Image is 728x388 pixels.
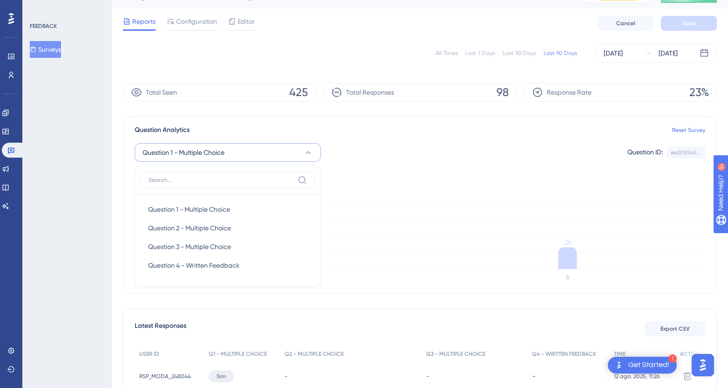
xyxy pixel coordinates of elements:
span: Q2 - MULTIPLE CHOICE [285,350,344,358]
button: Question 3 - Multiple Choice [141,237,315,256]
span: Sim [217,373,226,380]
span: Export CSV [660,325,690,333]
button: Question 4 - Written Feedback [141,256,315,275]
button: Save [661,16,717,31]
span: RSP_MODA_248044 [139,373,191,380]
button: Export CSV [645,321,705,336]
span: Question 4 - Written Feedback [148,260,239,271]
button: Question 1 - Multiple Choice [135,143,321,162]
span: 98 [497,85,509,100]
span: Question Analytics [135,125,190,136]
div: [DATE] [659,48,678,59]
span: Total Seen [146,87,177,98]
span: Question 1 - Multiple Choice [143,147,225,158]
span: Total Responses [346,87,394,98]
div: Last 90 Days [544,49,577,57]
span: Q4 - WRITTEN FEEDBACK [532,350,596,358]
tspan: 26 [564,238,572,247]
div: All Times [435,49,458,57]
div: 1 [668,354,677,363]
button: Cancel [598,16,653,31]
div: - [532,372,605,381]
span: Question 3 - Multiple Choice [148,241,231,252]
span: TIME [614,350,626,358]
div: Last 7 Days [465,49,495,57]
span: Q3 - MULTIPLE CHOICE [426,350,485,358]
span: Cancel [616,20,635,27]
div: Last 30 Days [503,49,536,57]
div: FEEDBACK [30,22,57,30]
iframe: UserGuiding AI Assistant Launcher [689,351,717,379]
button: Surveys [30,41,61,58]
span: Reports [132,16,156,27]
span: 12 ago. 2025, 11:26 [614,373,660,380]
span: Question 2 - Multiple Choice [148,222,231,234]
span: Latest Responses [135,320,186,337]
input: Search... [149,176,294,184]
div: ee2cb5a4... [671,149,701,156]
div: 9+ [63,5,69,12]
div: Question ID: [627,146,663,159]
div: [DATE] [604,48,623,59]
span: 425 [289,85,308,100]
span: Save [682,20,695,27]
span: ACTION [680,350,701,358]
span: 23% [689,85,709,100]
text: B [566,274,569,281]
div: Get Started! [628,360,669,370]
a: Reset Survey [672,126,705,134]
span: Need Help? [22,2,58,14]
span: Editor [238,16,255,27]
span: Configuration [176,16,217,27]
span: USER ID [139,350,159,358]
span: - [285,373,287,380]
button: Question 2 - Multiple Choice [141,219,315,237]
button: Question 1 - Multiple Choice [141,200,315,219]
span: - [426,373,429,380]
span: Response Rate [547,87,592,98]
div: Open Get Started! checklist, remaining modules: 1 [608,357,677,374]
span: Q1 - MULTIPLE CHOICE [209,350,267,358]
img: launcher-image-alternative-text [613,360,625,371]
span: Question 1 - Multiple Choice [148,204,230,215]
